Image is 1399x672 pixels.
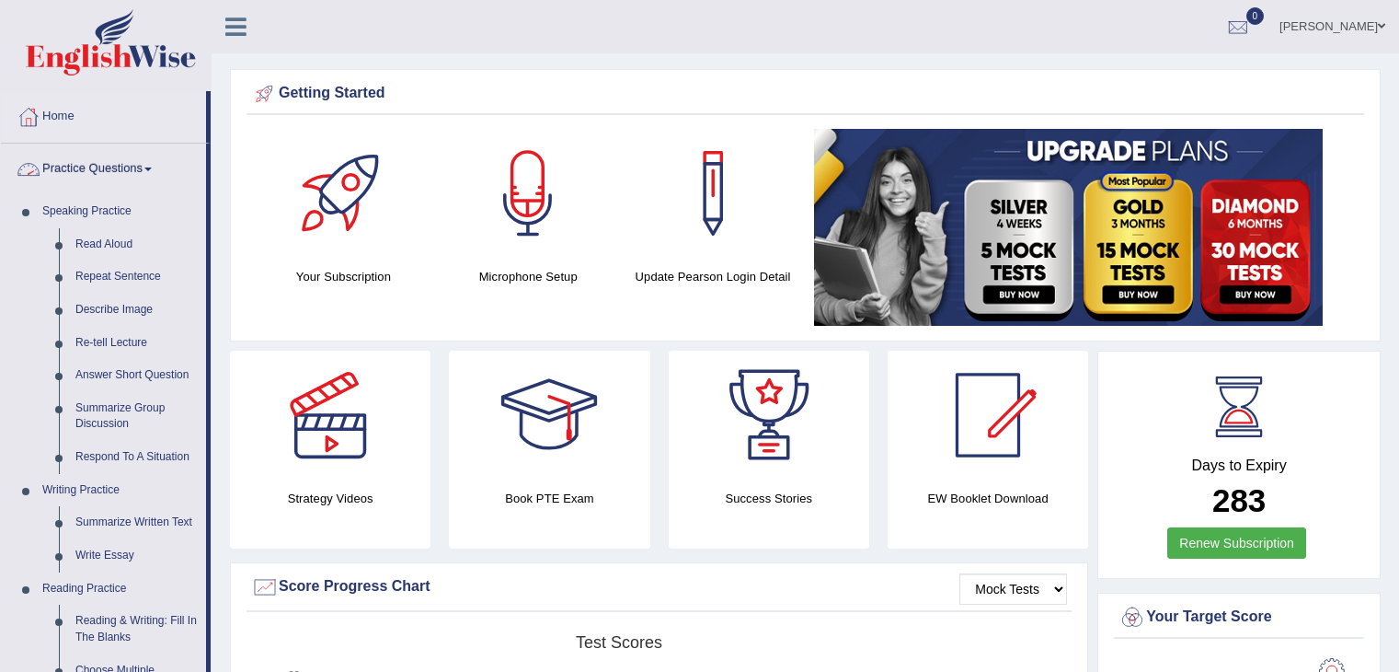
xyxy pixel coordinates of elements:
h4: Book PTE Exam [449,489,649,508]
a: Repeat Sentence [67,261,206,294]
a: Describe Image [67,294,206,327]
a: Respond To A Situation [67,441,206,474]
a: Writing Practice [34,474,206,507]
h4: Success Stories [669,489,869,508]
div: Score Progress Chart [251,574,1067,601]
a: Answer Short Question [67,359,206,392]
a: Speaking Practice [34,195,206,228]
h4: Microphone Setup [445,267,612,286]
h4: Days to Expiry [1118,458,1359,474]
a: Reading & Writing: Fill In The Blanks [67,605,206,654]
a: Home [1,91,206,137]
a: Write Essay [67,539,206,573]
tspan: Test scores [576,633,662,652]
b: 283 [1212,482,1266,518]
div: Getting Started [251,80,1359,108]
h4: Your Subscription [260,267,427,286]
span: 0 [1246,7,1265,25]
a: Practice Questions [1,144,206,190]
a: Re-tell Lecture [67,327,206,360]
a: Summarize Written Text [67,506,206,539]
h4: Strategy Videos [230,489,430,508]
h4: Update Pearson Login Detail [630,267,797,286]
h4: EW Booklet Download [888,489,1088,508]
a: Summarize Group Discussion [67,392,206,441]
img: small5.jpg [814,129,1323,326]
div: Your Target Score [1118,604,1359,631]
a: Renew Subscription [1167,527,1306,559]
a: Reading Practice [34,573,206,606]
a: Read Aloud [67,228,206,261]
